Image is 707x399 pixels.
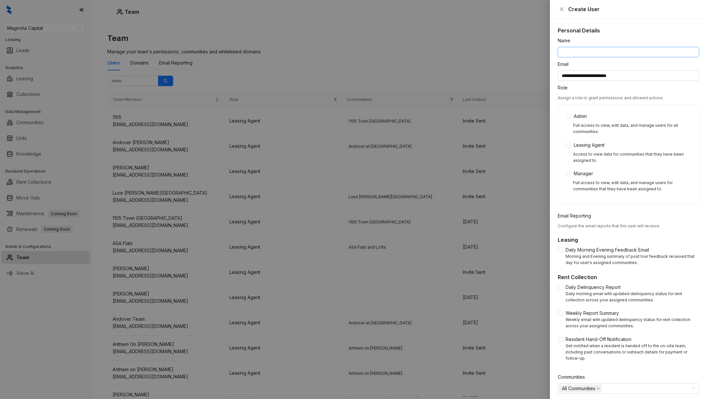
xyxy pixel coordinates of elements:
span: Admin [571,113,589,120]
div: Full access to view, edit data, and manage users for all communities. [573,123,691,135]
h5: Leasing [558,236,699,244]
span: All Communities [559,385,602,392]
span: Leasing Agent [571,142,607,149]
div: Create User [568,5,699,13]
label: Role [558,84,572,91]
span: Configure the email reports that this user will receive. [558,223,660,228]
input: Name [558,47,699,57]
label: Email [558,61,573,68]
div: Morning and Evening summary of post tour feedback received that day for user's assigned communities. [566,254,699,266]
span: close [559,7,564,12]
div: Access to view data for communities that they have been assigned to. [573,151,691,164]
div: Weekly email with updated delinquency status for rent collection across your assigned communities. [566,317,699,329]
h5: Rent Collection [558,273,699,281]
div: Daily morning email with updated delinquency status for rent collection across your assigned comm... [566,291,699,303]
span: Resident Hand-Off Notification [563,336,634,343]
label: Email Reporting [558,212,595,219]
button: Close [558,5,566,13]
span: All Communities [562,385,595,392]
input: Email [558,70,699,81]
span: Manager [571,170,596,177]
span: Daily Delinquency Report [563,284,623,291]
span: close [597,387,600,390]
div: Full access to view, edit data, and manage users for communities that they have been assigned to. [573,180,691,192]
span: Daily Morning Evening Feedback Email [563,246,652,254]
div: Get notified when a resident is handed off to the on-site team, including past conversations or o... [566,343,699,362]
span: Assign a role to grant permissions and allowed actions. [558,95,664,100]
h5: Personal Details [558,27,699,34]
span: Weekly Report Summary [563,310,622,317]
label: Name [558,37,574,44]
label: Communities [558,373,589,381]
